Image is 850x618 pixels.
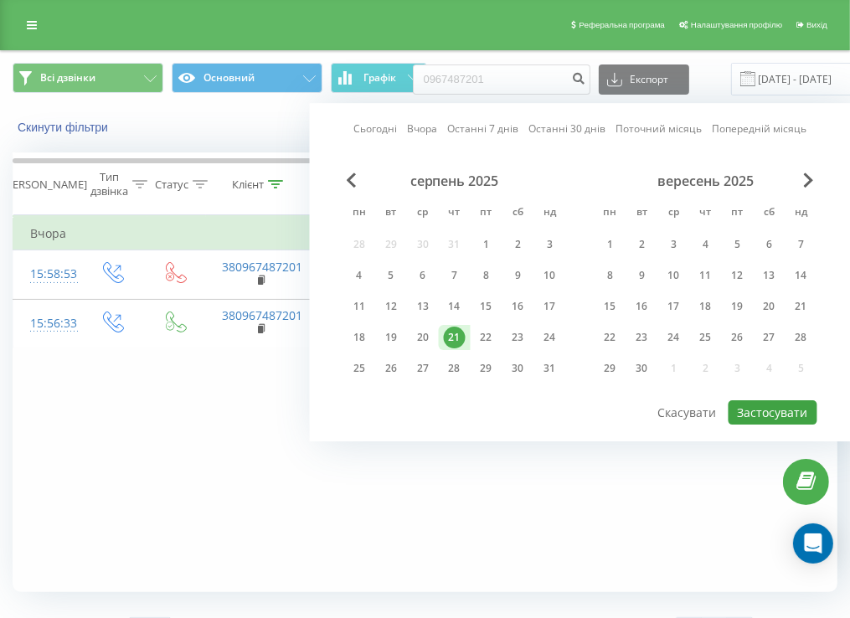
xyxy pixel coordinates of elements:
div: 27 [759,327,780,348]
div: сб 2 серп 2025 р. [502,232,534,257]
div: 10 [663,265,685,286]
div: ср 13 серп 2025 р. [407,294,439,319]
a: 380967487201 [223,307,303,323]
div: пн 18 серп 2025 р. [343,325,375,350]
div: пн 15 вер 2025 р. [595,294,626,319]
div: 4 [695,234,717,255]
div: нд 7 вер 2025 р. [786,232,817,257]
div: 31 [539,358,561,379]
div: 15:58:53 [30,258,64,291]
div: вт 2 вер 2025 р. [626,232,658,257]
button: Застосувати [729,400,817,425]
div: 23 [507,327,529,348]
div: 18 [348,327,370,348]
div: 6 [759,234,780,255]
div: 30 [631,358,653,379]
div: сб 27 вер 2025 р. [754,325,786,350]
div: Тип дзвінка [90,170,128,198]
div: чт 7 серп 2025 р. [439,263,471,288]
abbr: п’ятниця [474,201,499,226]
div: 27 [412,358,434,379]
span: Реферальна програма [579,20,665,29]
div: пн 11 серп 2025 р. [343,294,375,319]
div: сб 23 серп 2025 р. [502,325,534,350]
div: ср 27 серп 2025 р. [407,356,439,381]
button: Експорт [599,64,689,95]
div: вт 23 вер 2025 р. [626,325,658,350]
div: 12 [727,265,749,286]
div: 7 [791,234,812,255]
span: Previous Month [347,173,357,188]
div: 25 [695,327,717,348]
div: сб 13 вер 2025 р. [754,263,786,288]
div: пн 25 серп 2025 р. [343,356,375,381]
div: ср 20 серп 2025 р. [407,325,439,350]
div: 23 [631,327,653,348]
div: нд 10 серп 2025 р. [534,263,566,288]
div: 17 [663,296,685,317]
div: чт 28 серп 2025 р. [439,356,471,381]
div: 9 [631,265,653,286]
a: Попередній місяць [712,121,806,137]
abbr: четвер [442,201,467,226]
div: 13 [412,296,434,317]
div: пт 1 серп 2025 р. [471,232,502,257]
div: пт 5 вер 2025 р. [722,232,754,257]
div: чт 11 вер 2025 р. [690,263,722,288]
div: 13 [759,265,780,286]
div: вт 16 вер 2025 р. [626,294,658,319]
div: вт 12 серп 2025 р. [375,294,407,319]
span: Next Month [804,173,814,188]
div: вт 9 вер 2025 р. [626,263,658,288]
div: 10 [539,265,561,286]
div: Статус [155,178,188,192]
a: Останні 7 днів [447,121,518,137]
div: 19 [727,296,749,317]
div: чт 21 серп 2025 р. [439,325,471,350]
div: 1 [600,234,621,255]
div: ср 24 вер 2025 р. [658,325,690,350]
div: сб 16 серп 2025 р. [502,294,534,319]
div: 6 [412,265,434,286]
div: 8 [476,265,497,286]
div: пн 22 вер 2025 р. [595,325,626,350]
div: вт 30 вер 2025 р. [626,356,658,381]
div: 1 [476,234,497,255]
button: Скасувати [648,400,725,425]
a: Останні 30 днів [528,121,605,137]
div: пт 8 серп 2025 р. [471,263,502,288]
div: пн 1 вер 2025 р. [595,232,626,257]
div: 18 [695,296,717,317]
div: 30 [507,358,529,379]
div: 2 [631,234,653,255]
div: 24 [539,327,561,348]
div: нд 28 вер 2025 р. [786,325,817,350]
div: ср 17 вер 2025 р. [658,294,690,319]
div: 4 [348,265,370,286]
div: серпень 2025 [343,173,566,189]
div: 15 [600,296,621,317]
div: пт 12 вер 2025 р. [722,263,754,288]
div: 3 [663,234,685,255]
abbr: четвер [693,201,719,226]
button: Всі дзвінки [13,63,163,93]
div: 28 [791,327,812,348]
div: 28 [444,358,466,379]
abbr: середа [410,201,435,226]
div: вересень 2025 [595,173,817,189]
abbr: вівторок [379,201,404,226]
abbr: неділя [538,201,563,226]
abbr: понеділок [598,201,623,226]
span: Графік [363,72,396,84]
button: Скинути фільтри [13,120,116,135]
div: 2 [507,234,529,255]
div: 26 [380,358,402,379]
div: 16 [631,296,653,317]
div: 8 [600,265,621,286]
div: пт 19 вер 2025 р. [722,294,754,319]
div: 17 [539,296,561,317]
div: 15:56:33 [30,307,64,340]
div: 5 [380,265,402,286]
abbr: субота [506,201,531,226]
div: 11 [348,296,370,317]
